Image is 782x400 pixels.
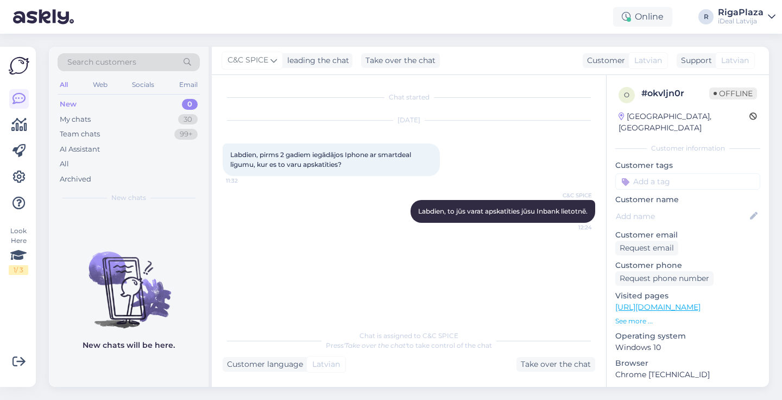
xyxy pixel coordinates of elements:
[60,129,100,140] div: Team chats
[619,111,749,134] div: [GEOGRAPHIC_DATA], [GEOGRAPHIC_DATA]
[615,271,714,286] div: Request phone number
[361,53,440,68] div: Take over the chat
[677,55,712,66] div: Support
[49,232,209,330] img: No chats
[583,55,625,66] div: Customer
[60,114,91,125] div: My chats
[615,173,760,190] input: Add a tag
[83,340,175,351] p: New chats will be here.
[615,369,760,380] p: Chrome [TECHNICAL_ID]
[709,87,757,99] span: Offline
[718,8,775,26] a: RigaPlazaiDeal Latvija
[60,99,77,110] div: New
[312,359,340,370] span: Latvian
[58,78,70,92] div: All
[615,241,678,255] div: Request email
[9,55,29,76] img: Askly Logo
[111,193,146,203] span: New chats
[182,99,198,110] div: 0
[360,332,458,340] span: Chat is assigned to C&C SPICE
[60,159,69,170] div: All
[283,55,349,66] div: leading the chat
[615,160,760,171] p: Customer tags
[615,316,760,326] p: See more ...
[177,78,200,92] div: Email
[613,7,672,27] div: Online
[698,9,714,24] div: R
[615,342,760,353] p: Windows 10
[615,194,760,205] p: Customer name
[67,57,136,68] span: Search customers
[615,290,760,302] p: Visited pages
[230,151,413,168] span: Labdien, pirms 2 gadiem iegādājos Iphone ar smartdeal līgumu, kur es to varu apskatīties?
[516,357,595,372] div: Take over the chat
[174,129,198,140] div: 99+
[721,55,749,66] span: Latvian
[130,78,156,92] div: Socials
[9,265,28,275] div: 1 / 3
[616,210,748,222] input: Add name
[223,115,595,125] div: [DATE]
[551,191,592,199] span: C&C SPICE
[228,54,268,66] span: C&C SPICE
[615,330,760,342] p: Operating system
[615,229,760,241] p: Customer email
[551,223,592,232] span: 12:24
[615,302,701,312] a: [URL][DOMAIN_NAME]
[9,226,28,275] div: Look Here
[344,341,407,349] i: 'Take over the chat'
[615,260,760,271] p: Customer phone
[718,8,764,17] div: RigaPlaza
[178,114,198,125] div: 30
[641,87,709,100] div: # okvljn0r
[226,177,267,185] span: 11:32
[60,174,91,185] div: Archived
[223,92,595,102] div: Chat started
[615,358,760,369] p: Browser
[418,207,588,215] span: Labdien, to jūs varat apskatīties jūsu Inbank lietotnē.
[91,78,110,92] div: Web
[624,91,629,99] span: o
[326,341,492,349] span: Press to take control of the chat
[223,359,303,370] div: Customer language
[634,55,662,66] span: Latvian
[615,143,760,153] div: Customer information
[60,144,100,155] div: AI Assistant
[718,17,764,26] div: iDeal Latvija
